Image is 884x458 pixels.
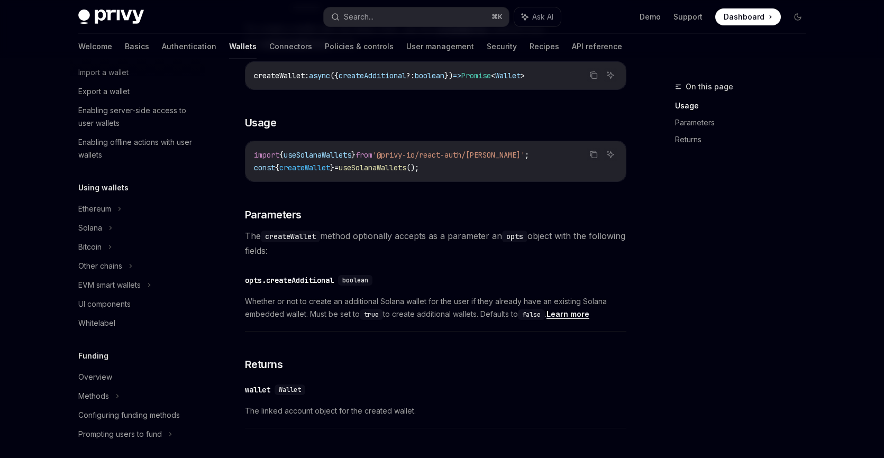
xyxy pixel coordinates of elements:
[261,231,320,242] code: createWallet
[342,276,368,285] span: boolean
[70,82,205,101] a: Export a wallet
[245,275,334,286] div: opts.createAdditional
[284,150,351,160] span: useSolanaWallets
[406,71,415,80] span: ?:
[518,309,545,320] code: false
[245,115,277,130] span: Usage
[78,85,130,98] div: Export a wallet
[604,148,617,161] button: Ask AI
[245,384,270,395] div: wallet
[269,34,312,59] a: Connectors
[372,150,525,160] span: '@privy-io/react-auth/[PERSON_NAME]'
[339,71,406,80] span: createAdditional
[275,163,279,172] span: {
[245,295,626,320] span: Whether or not to create an additional Solana wallet for the user if they already have an existin...
[70,314,205,333] a: Whitelabel
[70,368,205,387] a: Overview
[502,231,527,242] code: opts
[491,13,503,21] span: ⌘ K
[78,260,122,272] div: Other chains
[78,298,131,310] div: UI components
[546,309,589,319] a: Learn more
[245,207,302,222] span: Parameters
[78,279,141,291] div: EVM smart wallets
[78,10,144,24] img: dark logo
[673,12,703,22] a: Support
[351,150,356,160] span: }
[675,97,815,114] a: Usage
[461,71,491,80] span: Promise
[162,34,216,59] a: Authentication
[305,71,309,80] span: :
[245,405,626,417] span: The linked account object for the created wallet.
[525,150,529,160] span: ;
[415,71,444,80] span: boolean
[245,228,626,258] span: The method optionally accepts as a parameter an object with the following fields:
[78,136,199,161] div: Enabling offline actions with user wallets
[495,71,521,80] span: Wallet
[640,12,661,22] a: Demo
[245,357,283,372] span: Returns
[406,163,419,172] span: ();
[229,34,257,59] a: Wallets
[686,80,733,93] span: On this page
[78,34,112,59] a: Welcome
[724,12,764,22] span: Dashboard
[78,203,111,215] div: Ethereum
[587,148,600,161] button: Copy the contents from the code block
[514,7,561,26] button: Ask AI
[675,131,815,148] a: Returns
[125,34,149,59] a: Basics
[78,390,109,402] div: Methods
[279,386,301,394] span: Wallet
[78,409,180,422] div: Configuring funding methods
[78,181,129,194] h5: Using wallets
[572,34,622,59] a: API reference
[70,101,205,133] a: Enabling server-side access to user wallets
[453,71,461,80] span: =>
[330,163,334,172] span: }
[334,163,339,172] span: =
[279,150,284,160] span: {
[339,163,406,172] span: useSolanaWallets
[309,71,330,80] span: async
[530,34,559,59] a: Recipes
[78,222,102,234] div: Solana
[70,133,205,164] a: Enabling offline actions with user wallets
[78,241,102,253] div: Bitcoin
[604,68,617,82] button: Ask AI
[491,71,495,80] span: <
[675,114,815,131] a: Parameters
[78,371,112,383] div: Overview
[254,150,279,160] span: import
[78,428,162,441] div: Prompting users to fund
[78,104,199,130] div: Enabling server-side access to user wallets
[344,11,373,23] div: Search...
[70,406,205,425] a: Configuring funding methods
[487,34,517,59] a: Security
[360,309,383,320] code: true
[254,71,305,80] span: createWallet
[70,295,205,314] a: UI components
[406,34,474,59] a: User management
[587,68,600,82] button: Copy the contents from the code block
[789,8,806,25] button: Toggle dark mode
[521,71,525,80] span: >
[78,350,108,362] h5: Funding
[532,12,553,22] span: Ask AI
[324,7,509,26] button: Search...⌘K
[356,150,372,160] span: from
[78,317,115,329] div: Whitelabel
[279,163,330,172] span: createWallet
[444,71,453,80] span: })
[254,163,275,172] span: const
[715,8,781,25] a: Dashboard
[325,34,394,59] a: Policies & controls
[330,71,339,80] span: ({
